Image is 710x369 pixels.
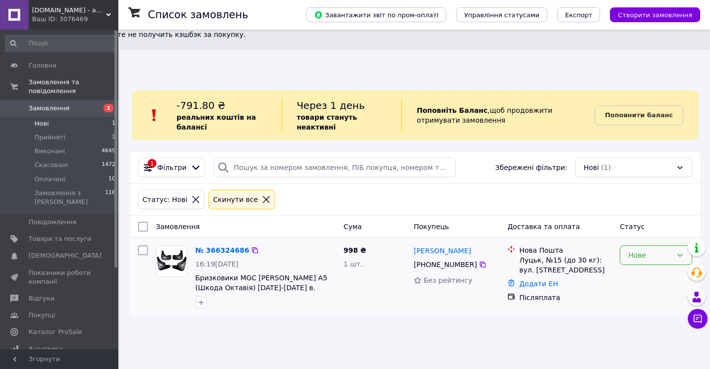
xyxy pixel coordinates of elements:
span: Замовлення з [PERSON_NAME] [35,189,105,206]
a: [PERSON_NAME] [414,246,471,256]
button: Експорт [557,7,601,22]
span: Furma.com.ua - автотовари, автозапчастини [32,6,106,15]
span: (1) [601,164,611,171]
span: 10 [108,175,115,184]
input: Пошук [5,34,116,52]
span: 998 ₴ [344,246,366,254]
span: Повідомлення [29,218,76,227]
b: товари стануть неактивні [297,113,357,131]
span: [DEMOGRAPHIC_DATA] [29,251,102,260]
span: Головна [29,61,56,70]
span: Аналітика [29,345,63,354]
span: Експорт [565,11,593,19]
div: [PHONE_NUMBER] [412,258,479,271]
span: Доставка та оплата [507,223,580,231]
span: Товари та послуги [29,235,91,243]
button: Управління статусами [456,7,547,22]
span: 3 [112,133,115,142]
span: 1 [112,119,115,128]
span: 16:19[DATE] [195,260,239,268]
a: Створити замовлення [600,10,700,18]
img: Фото товару [156,246,187,276]
b: реальних коштів на балансі [177,113,256,131]
div: Ваш ID: 3076469 [32,15,118,24]
a: Бризковики MGC [PERSON_NAME] A5 (Шкода Октавія) [DATE]-[DATE] в. комплект 4 шт KEA600001A, KEA600... [195,274,327,311]
div: , щоб продовжити отримувати замовлення [401,99,595,132]
div: Нове [628,250,672,261]
span: Управління статусами [464,11,539,19]
div: Луцьк, №15 (до 30 кг): вул. [STREET_ADDRESS] [519,255,612,275]
span: 1472 [102,161,115,169]
span: Прийняті [35,133,65,142]
input: Пошук за номером замовлення, ПІБ покупця, номером телефону, Email, номером накладної [213,158,456,177]
span: Cума [344,223,362,231]
span: Скасовані [35,161,68,169]
span: Замовлення [29,104,70,113]
h1: Список замовлень [148,9,248,21]
div: Cкинути все [211,194,260,205]
span: Завантажити звіт по пром-оплаті [314,10,438,19]
span: Статус [620,223,645,231]
span: Збережені фільтри: [495,163,567,172]
span: Замовлення [156,223,200,231]
span: Покупець [414,223,449,231]
span: Створити замовлення [618,11,692,19]
div: Нова Пошта [519,245,612,255]
button: Завантажити звіт по пром-оплаті [306,7,446,22]
span: Покупці [29,311,55,320]
a: Поповнити баланс [595,105,683,125]
span: Виконані [35,147,65,156]
span: 4649 [102,147,115,156]
img: :exclamation: [147,108,162,123]
span: 1 [104,104,113,112]
button: Створити замовлення [610,7,700,22]
span: Оплачені [35,175,66,184]
span: 116 [105,189,115,206]
div: Статус: Нові [141,194,189,205]
span: Каталог ProSale [29,328,82,336]
span: Через 1 день [297,100,365,111]
b: Поповнити баланс [605,111,673,119]
b: Поповніть Баланс [417,106,488,114]
span: Нові [584,163,599,172]
span: Замовлення та повідомлення [29,78,118,96]
span: Фільтри [157,163,186,172]
span: 1 шт. [344,260,363,268]
span: Нові [35,119,49,128]
span: -791.80 ₴ [177,100,225,111]
a: Додати ЕН [519,280,558,288]
button: Чат з покупцем [688,309,708,329]
span: Показники роботи компанії [29,268,91,286]
a: № 366324686 [195,246,249,254]
span: Без рейтингу [424,276,472,284]
div: Післяплата [519,293,612,302]
span: Відгуки [29,294,54,303]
